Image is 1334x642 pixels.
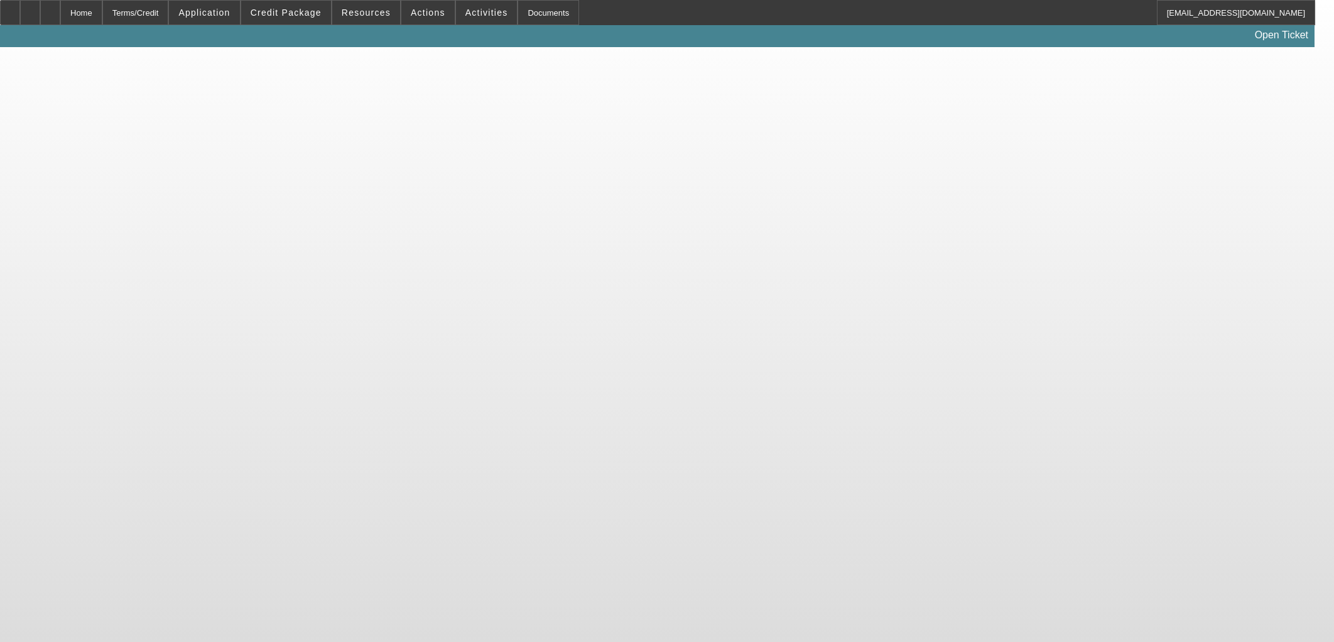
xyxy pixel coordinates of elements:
span: Resources [342,8,391,18]
span: Credit Package [251,8,322,18]
button: Application [169,1,239,24]
button: Activities [456,1,518,24]
span: Activities [465,8,508,18]
a: Open Ticket [1250,24,1313,46]
button: Credit Package [241,1,331,24]
span: Application [178,8,230,18]
span: Actions [411,8,445,18]
button: Actions [401,1,455,24]
button: Resources [332,1,400,24]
